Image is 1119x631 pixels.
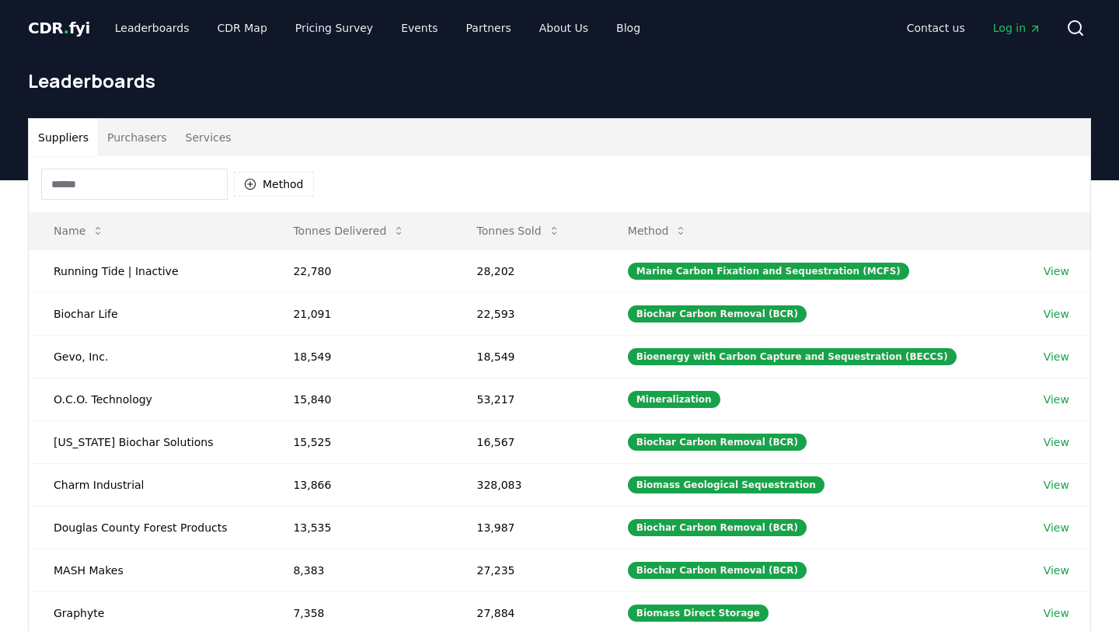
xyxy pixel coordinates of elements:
div: Biochar Carbon Removal (BCR) [628,562,807,579]
nav: Main [894,14,1054,42]
a: View [1044,477,1069,493]
a: Partners [454,14,524,42]
a: View [1044,263,1069,279]
td: 328,083 [452,463,603,506]
td: 13,987 [452,506,603,549]
div: Mineralization [628,391,720,408]
td: Running Tide | Inactive [29,249,268,292]
div: Biomass Geological Sequestration [628,476,824,493]
td: 18,549 [452,335,603,378]
div: Biochar Carbon Removal (BCR) [628,519,807,536]
button: Suppliers [29,119,98,156]
td: 15,840 [268,378,451,420]
button: Tonnes Delivered [281,215,417,246]
a: Events [389,14,450,42]
a: CDR Map [205,14,280,42]
td: 28,202 [452,249,603,292]
td: [US_STATE] Biochar Solutions [29,420,268,463]
td: O.C.O. Technology [29,378,268,420]
div: Biochar Carbon Removal (BCR) [628,305,807,322]
a: CDR.fyi [28,17,90,39]
td: Gevo, Inc. [29,335,268,378]
nav: Main [103,14,653,42]
button: Purchasers [98,119,176,156]
td: 8,383 [268,549,451,591]
td: 22,593 [452,292,603,335]
a: Log in [981,14,1054,42]
a: Leaderboards [103,14,202,42]
a: View [1044,605,1069,621]
div: Biomass Direct Storage [628,605,769,622]
h1: Leaderboards [28,68,1091,93]
td: 27,235 [452,549,603,591]
td: 22,780 [268,249,451,292]
a: Contact us [894,14,978,42]
a: View [1044,306,1069,322]
td: MASH Makes [29,549,268,591]
a: View [1044,434,1069,450]
td: 21,091 [268,292,451,335]
a: View [1044,520,1069,535]
td: 13,866 [268,463,451,506]
a: Blog [604,14,653,42]
td: 13,535 [268,506,451,549]
button: Services [176,119,241,156]
td: Charm Industrial [29,463,268,506]
button: Method [615,215,700,246]
td: 53,217 [452,378,603,420]
div: Marine Carbon Fixation and Sequestration (MCFS) [628,263,909,280]
span: CDR fyi [28,19,90,37]
button: Method [234,172,314,197]
a: About Us [527,14,601,42]
td: 18,549 [268,335,451,378]
span: Log in [993,20,1041,36]
td: 15,525 [268,420,451,463]
div: Bioenergy with Carbon Capture and Sequestration (BECCS) [628,348,957,365]
a: View [1044,392,1069,407]
a: Pricing Survey [283,14,385,42]
span: . [64,19,69,37]
button: Name [41,215,117,246]
div: Biochar Carbon Removal (BCR) [628,434,807,451]
a: View [1044,349,1069,364]
td: Biochar Life [29,292,268,335]
button: Tonnes Sold [465,215,573,246]
td: 16,567 [452,420,603,463]
td: Douglas County Forest Products [29,506,268,549]
a: View [1044,563,1069,578]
